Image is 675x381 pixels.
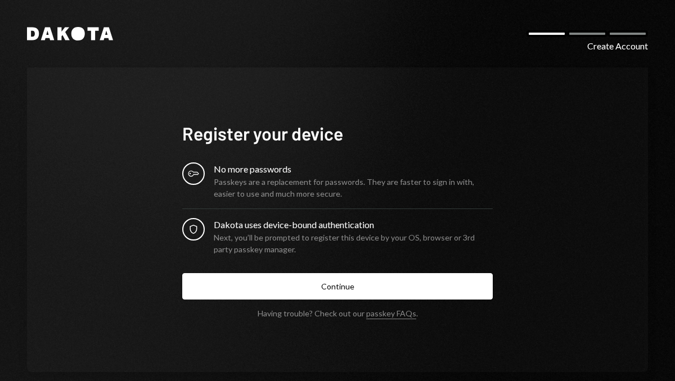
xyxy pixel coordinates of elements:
[182,122,493,144] h1: Register your device
[214,232,493,255] div: Next, you’ll be prompted to register this device by your OS, browser or 3rd party passkey manager.
[214,162,493,176] div: No more passwords
[214,176,493,199] div: Passkeys are a replacement for passwords. They are faster to sign in with, easier to use and much...
[366,309,416,319] a: passkey FAQs
[182,273,493,300] button: Continue
[587,39,648,53] div: Create Account
[258,309,418,318] div: Having trouble? Check out our .
[214,218,493,232] div: Dakota uses device-bound authentication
